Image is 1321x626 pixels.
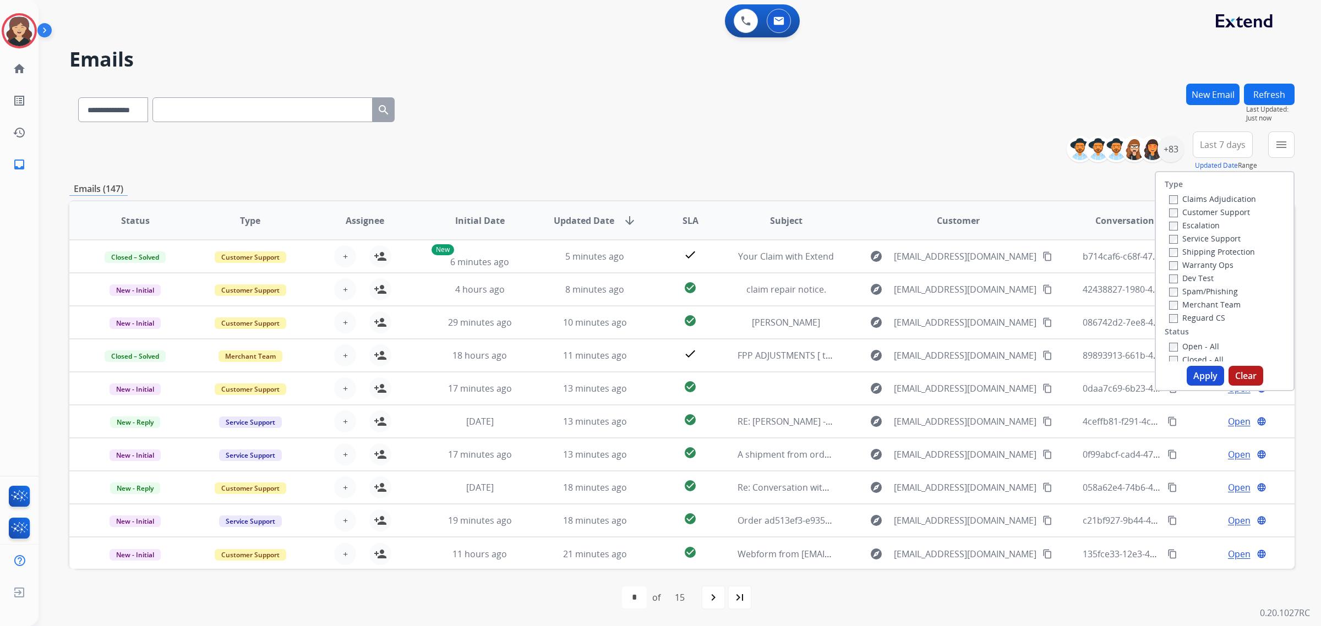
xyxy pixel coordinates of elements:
span: Service Support [219,449,282,461]
input: Escalation [1169,222,1178,230]
span: 11 hours ago [452,548,507,560]
span: Customer Support [215,383,286,395]
button: + [334,543,356,565]
span: New - Reply [110,482,160,494]
mat-icon: language [1257,515,1267,525]
mat-icon: content_copy [1167,482,1177,492]
span: A shipment from order LI-207957 is out for delivery [738,448,949,460]
span: Range [1195,161,1257,170]
mat-icon: arrow_downward [623,214,636,227]
mat-icon: content_copy [1042,449,1052,459]
p: New [432,244,454,255]
span: New - Initial [110,383,161,395]
mat-icon: language [1257,549,1267,559]
span: 086742d2-7ee8-4737-8a60-650fa0adb251 [1083,316,1252,328]
span: 10 minutes ago [563,316,627,328]
mat-icon: person_add [374,316,387,329]
span: [EMAIL_ADDRESS][DOMAIN_NAME] [894,415,1036,428]
span: [EMAIL_ADDRESS][DOMAIN_NAME] [894,448,1036,461]
label: Status [1165,326,1189,337]
span: 6 minutes ago [450,256,509,268]
mat-icon: person_add [374,250,387,263]
span: [EMAIL_ADDRESS][DOMAIN_NAME] [894,349,1036,362]
span: 0f99abcf-cad4-4765-bb91-0b40d88d696c [1083,448,1250,460]
mat-icon: explore [870,283,883,296]
mat-icon: explore [870,349,883,362]
mat-icon: check_circle [684,512,697,525]
input: Warranty Ops [1169,261,1178,270]
span: 17 minutes ago [448,448,512,460]
mat-icon: content_copy [1042,251,1052,261]
span: [EMAIL_ADDRESS][DOMAIN_NAME] [894,250,1036,263]
span: New - Initial [110,284,161,296]
img: avatar [4,15,35,46]
div: of [652,591,660,604]
mat-icon: content_copy [1042,350,1052,360]
span: Customer Support [215,251,286,263]
mat-icon: last_page [733,591,746,604]
button: + [334,278,356,300]
label: Type [1165,179,1183,190]
span: Status [121,214,150,227]
label: Reguard CS [1169,312,1225,323]
label: Warranty Ops [1169,260,1233,270]
span: + [343,349,348,362]
label: Customer Support [1169,207,1250,217]
mat-icon: check_circle [684,281,697,294]
span: 5 minutes ago [565,250,624,262]
mat-icon: history [13,126,26,139]
mat-icon: menu [1275,138,1288,151]
span: + [343,415,348,428]
mat-icon: content_copy [1167,449,1177,459]
span: 0daa7c69-6b23-40df-9590-8e1e0f6366c1 [1083,382,1248,394]
input: Merchant Team [1169,301,1178,310]
span: New - Initial [110,515,161,527]
mat-icon: content_copy [1167,549,1177,559]
mat-icon: explore [870,448,883,461]
mat-icon: language [1257,482,1267,492]
mat-icon: check_circle [684,446,697,459]
span: Assignee [346,214,384,227]
span: 13 minutes ago [563,382,627,394]
mat-icon: list_alt [13,94,26,107]
span: Just now [1246,114,1295,123]
span: [PERSON_NAME] [752,316,820,328]
span: [DATE] [466,415,494,427]
button: + [334,410,356,432]
mat-icon: explore [870,382,883,395]
mat-icon: content_copy [1042,482,1052,492]
mat-icon: inbox [13,158,26,171]
span: 4 hours ago [455,283,505,295]
span: + [343,250,348,263]
label: Merchant Team [1169,299,1241,310]
span: Type [240,214,260,227]
mat-icon: person_add [374,547,387,561]
span: 18 minutes ago [563,481,627,493]
input: Spam/Phishing [1169,288,1178,296]
span: [EMAIL_ADDRESS][DOMAIN_NAME] [894,382,1036,395]
button: Updated Date [1195,161,1238,170]
input: Customer Support [1169,208,1178,217]
span: Service Support [219,416,282,428]
mat-icon: explore [870,514,883,527]
span: [EMAIL_ADDRESS][DOMAIN_NAME] [894,514,1036,527]
mat-icon: check_circle [684,546,697,559]
div: +83 [1158,136,1184,162]
span: c21bf927-9b44-44f5-bcff-d56781918c1c [1083,514,1244,526]
span: 17 minutes ago [448,382,512,394]
button: + [334,344,356,366]
span: + [343,283,348,296]
span: Your Claim with Extend [738,250,834,262]
p: 0.20.1027RC [1260,606,1310,619]
mat-icon: person_add [374,448,387,461]
span: + [343,514,348,527]
mat-icon: check [684,248,697,261]
button: Last 7 days [1193,131,1253,158]
span: Order ad513ef3-e935-48de-ab72-358ec8e33b7c [738,514,933,526]
button: Apply [1187,366,1224,386]
label: Closed - All [1169,354,1224,365]
span: 8 minutes ago [565,283,624,295]
button: + [334,476,356,498]
input: Open - All [1169,343,1178,352]
mat-icon: language [1257,416,1267,426]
